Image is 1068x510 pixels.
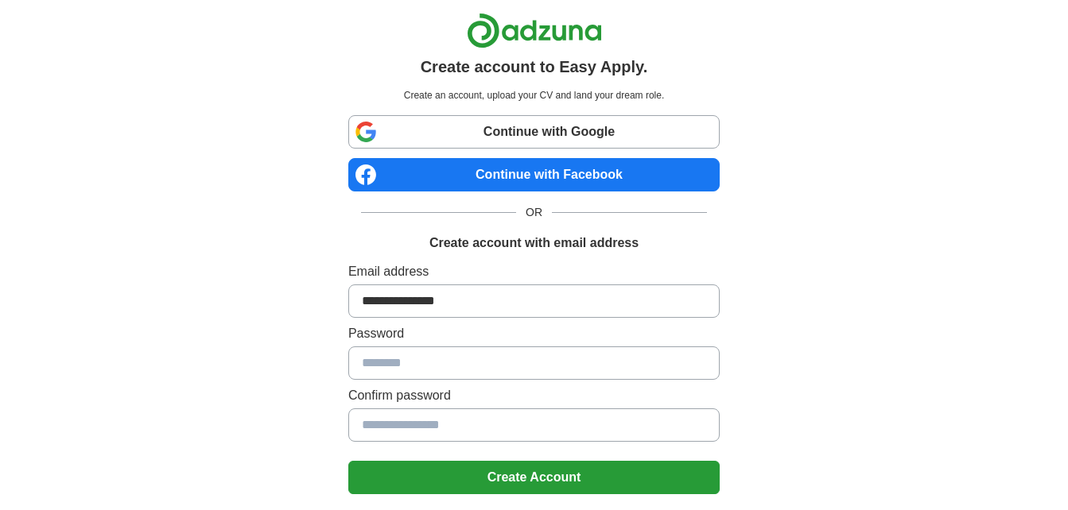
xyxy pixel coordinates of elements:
[348,262,720,281] label: Email address
[348,461,720,494] button: Create Account
[348,386,720,405] label: Confirm password
[467,13,602,48] img: Adzuna logo
[429,234,639,253] h1: Create account with email address
[348,158,720,191] a: Continue with Facebook
[348,324,720,343] label: Password
[421,55,648,79] h1: Create account to Easy Apply.
[348,115,720,149] a: Continue with Google
[516,204,552,221] span: OR
[351,88,717,102] p: Create an account, upload your CV and land your dream role.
